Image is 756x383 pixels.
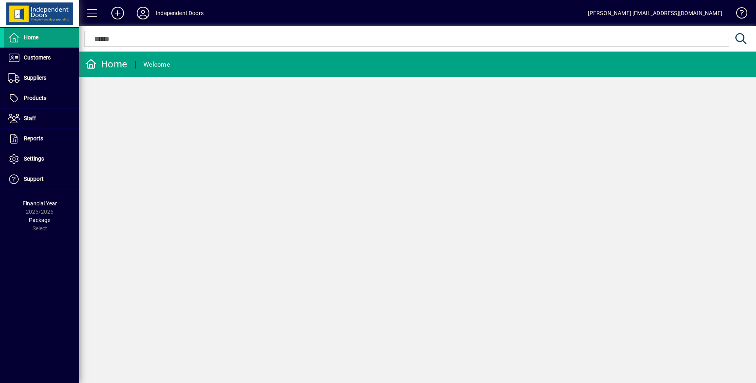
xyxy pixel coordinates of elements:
[4,68,79,88] a: Suppliers
[23,200,57,207] span: Financial Year
[730,2,746,27] a: Knowledge Base
[4,169,79,189] a: Support
[4,129,79,149] a: Reports
[156,7,204,19] div: Independent Doors
[24,135,43,142] span: Reports
[85,58,127,71] div: Home
[29,217,50,223] span: Package
[588,7,722,19] div: [PERSON_NAME] [EMAIL_ADDRESS][DOMAIN_NAME]
[24,54,51,61] span: Customers
[24,115,36,121] span: Staff
[130,6,156,20] button: Profile
[4,109,79,128] a: Staff
[24,155,44,162] span: Settings
[4,149,79,169] a: Settings
[24,75,46,81] span: Suppliers
[24,34,38,40] span: Home
[24,95,46,101] span: Products
[24,176,44,182] span: Support
[4,88,79,108] a: Products
[105,6,130,20] button: Add
[4,48,79,68] a: Customers
[143,58,170,71] div: Welcome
